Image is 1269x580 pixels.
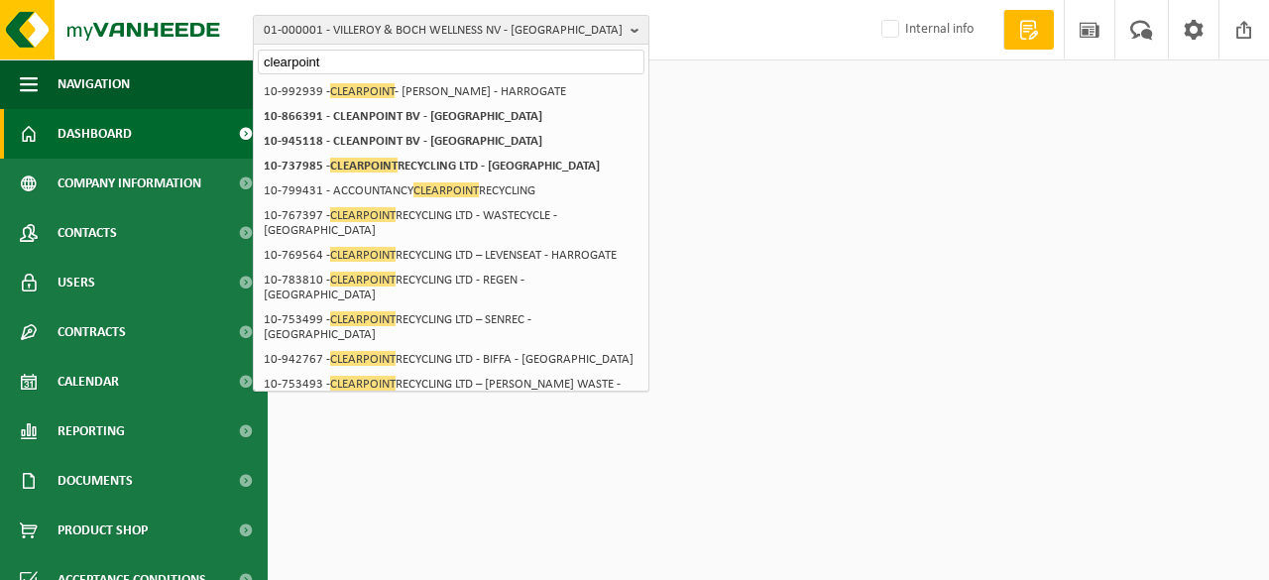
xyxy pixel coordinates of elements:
input: Search for linked sites. [258,50,644,74]
strong: 10-737985 - RECYCLING LTD - [GEOGRAPHIC_DATA] [264,158,600,173]
strong: 10-866391 - CLEANPOINT BV - [GEOGRAPHIC_DATA] [264,110,542,123]
span: CLEARPOINT [330,351,396,366]
span: Contacts [58,208,117,258]
span: Documents [58,456,133,506]
li: 10-783810 - RECYCLING LTD - REGEN - [GEOGRAPHIC_DATA] [258,268,644,307]
span: CLEARPOINT [330,158,398,173]
span: CLEARPOINT [330,272,396,287]
li: 10-799431 - ACCOUNTANCY RECYCLING [258,178,644,203]
span: Users [58,258,95,307]
li: 10-769564 - RECYCLING LTD – LEVENSEAT - HARROGATE [258,243,644,268]
strong: 10-945118 - CLEANPOINT BV - [GEOGRAPHIC_DATA] [264,135,542,148]
span: Contracts [58,307,126,357]
span: Navigation [58,59,130,109]
span: Product Shop [58,506,148,555]
span: CLEARPOINT [330,311,396,326]
li: 10-942767 - RECYCLING LTD - BIFFA - [GEOGRAPHIC_DATA] [258,347,644,372]
li: 10-753499 - RECYCLING LTD – SENREC - [GEOGRAPHIC_DATA] [258,307,644,347]
span: CLEARPOINT [330,207,396,222]
li: 10-992939 - - [PERSON_NAME] - HARROGATE [258,79,644,104]
span: CLEARPOINT [330,376,396,391]
span: CLEARPOINT [330,247,396,262]
span: CLEARPOINT [330,83,395,98]
span: Reporting [58,406,125,456]
li: 10-767397 - RECYCLING LTD - WASTECYCLE - [GEOGRAPHIC_DATA] [258,203,644,243]
span: Calendar [58,357,119,406]
span: Dashboard [58,109,132,159]
span: CLEARPOINT [413,182,479,197]
li: 10-753493 - RECYCLING LTD – [PERSON_NAME] WASTE - HARROGATE [258,372,644,411]
span: 01-000001 - VILLEROY & BOCH WELLNESS NV - [GEOGRAPHIC_DATA] [264,16,623,46]
button: 01-000001 - VILLEROY & BOCH WELLNESS NV - [GEOGRAPHIC_DATA] [253,15,649,45]
label: Internal info [877,15,974,45]
span: Company information [58,159,201,208]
